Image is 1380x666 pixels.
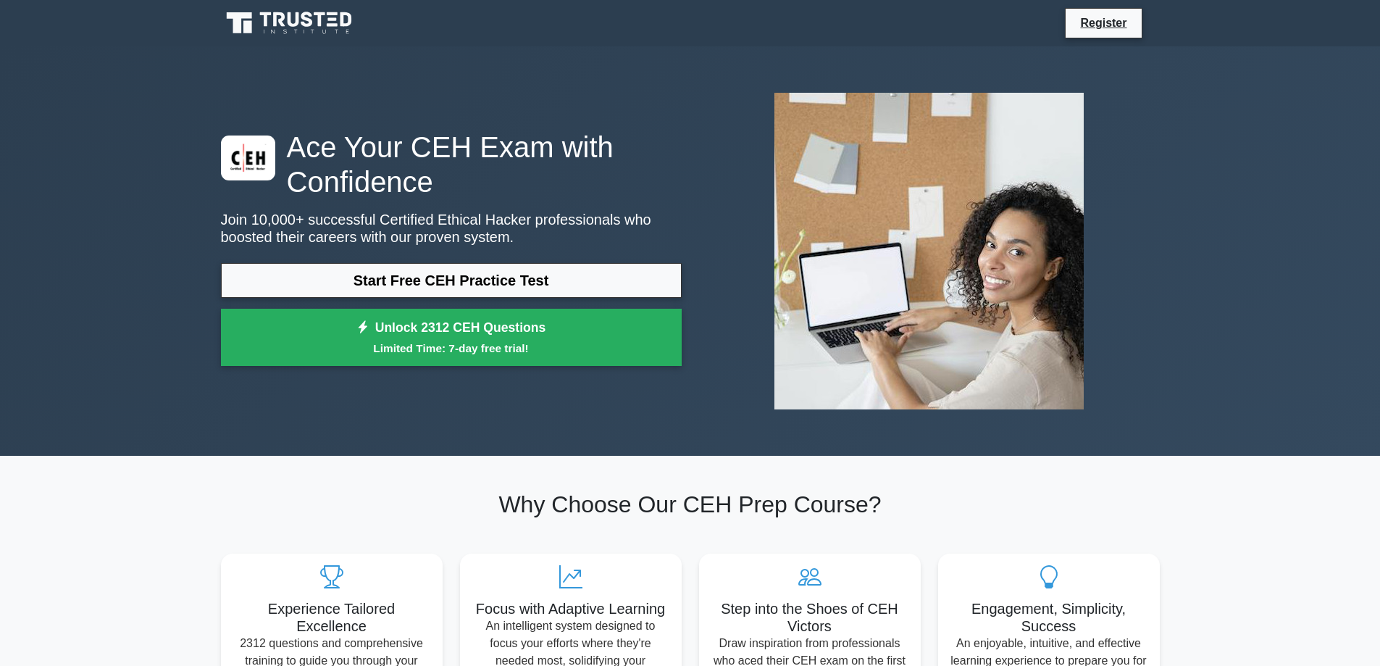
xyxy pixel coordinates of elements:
[472,600,670,617] h5: Focus with Adaptive Learning
[221,211,682,246] p: Join 10,000+ successful Certified Ethical Hacker professionals who boosted their careers with our...
[233,600,431,635] h5: Experience Tailored Excellence
[950,600,1148,635] h5: Engagement, Simplicity, Success
[221,491,1160,518] h2: Why Choose Our CEH Prep Course?
[711,600,909,635] h5: Step into the Shoes of CEH Victors
[221,263,682,298] a: Start Free CEH Practice Test
[221,309,682,367] a: Unlock 2312 CEH QuestionsLimited Time: 7-day free trial!
[221,130,682,199] h1: Ace Your CEH Exam with Confidence
[239,340,664,357] small: Limited Time: 7-day free trial!
[1071,14,1135,32] a: Register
